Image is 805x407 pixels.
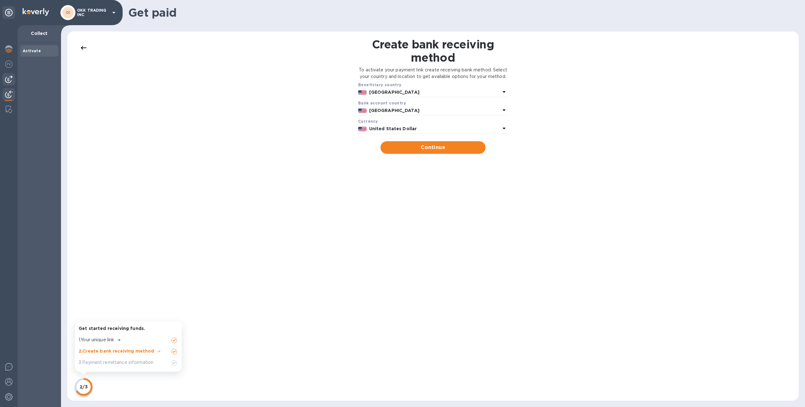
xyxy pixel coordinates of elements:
img: Unchecked [170,337,178,344]
img: Unchecked [170,348,178,355]
b: OI [66,10,70,15]
p: 2/3 [80,384,87,390]
h1: Get paid [128,6,795,19]
img: US [358,90,367,95]
b: [GEOGRAPHIC_DATA] [369,90,419,95]
span: Continue [386,144,480,151]
b: Currency [358,119,378,124]
div: Unpin categories [3,6,15,19]
img: Foreign exchange [5,60,13,68]
p: Collect [23,30,56,36]
p: Get started receiving funds. [79,325,178,332]
p: 3 . Payment remittance information [79,359,153,366]
b: Beneficiary country [358,82,402,87]
img: US [358,109,367,113]
h1: Create bank receiving method [358,38,508,64]
img: USD [358,127,367,131]
b: Activate [23,48,41,53]
img: Unchecked [170,359,178,367]
p: To activate your payment link create receiving bank method. Select your country and location to g... [358,67,508,80]
img: Logo [23,8,49,16]
p: 1 . Your unique link [79,337,114,343]
p: OKK TRADING INC [77,8,108,17]
b: United States Dollar [369,126,417,131]
button: Continue [380,141,485,154]
b: [GEOGRAPHIC_DATA] [369,108,419,113]
p: 2 . Create bank receiving method [79,348,154,354]
b: Bank account cоuntry [358,101,406,105]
